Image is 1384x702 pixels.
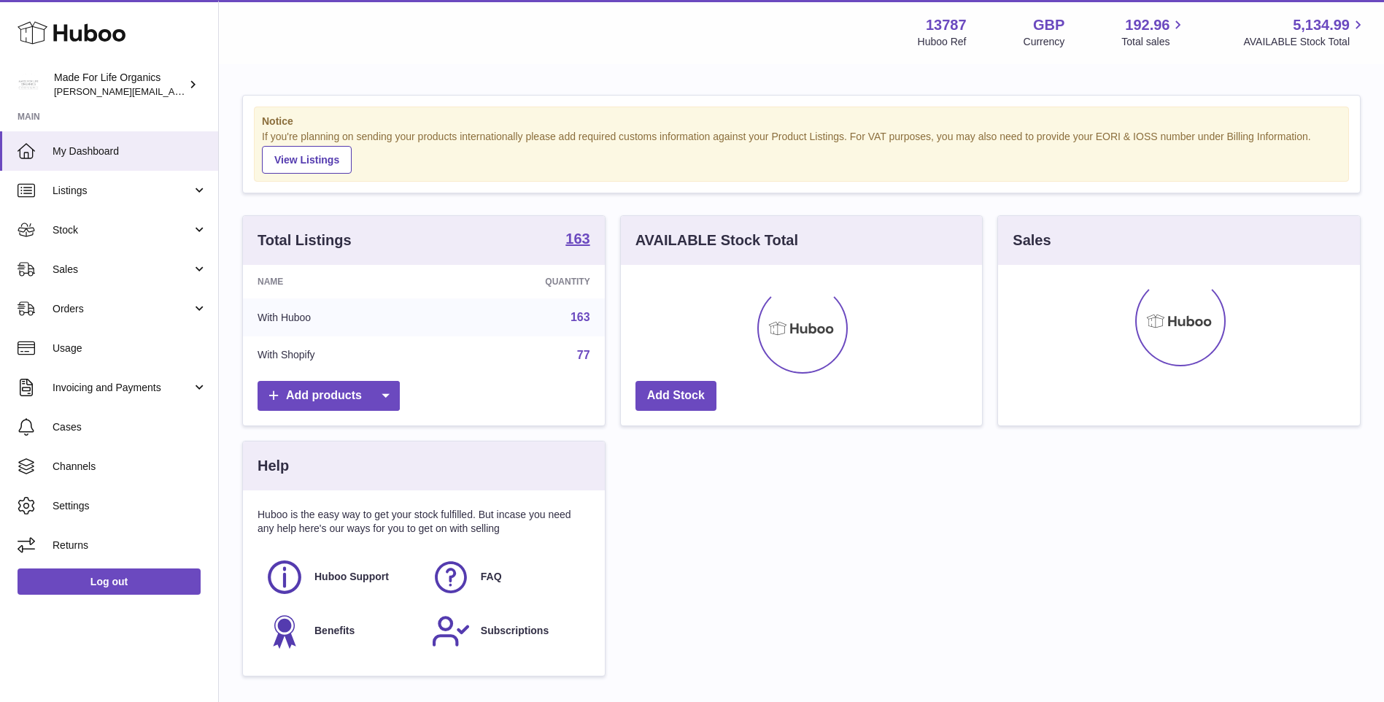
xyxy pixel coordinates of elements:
span: AVAILABLE Stock Total [1243,35,1366,49]
td: With Huboo [243,298,438,336]
span: Huboo Support [314,570,389,584]
a: Add products [258,381,400,411]
a: FAQ [431,558,583,597]
h3: Total Listings [258,231,352,250]
a: Huboo Support [265,558,417,597]
span: Invoicing and Payments [53,381,192,395]
span: Listings [53,184,192,198]
a: 192.96 Total sales [1121,15,1186,49]
a: 163 [565,231,589,249]
span: My Dashboard [53,144,207,158]
a: 77 [577,349,590,361]
span: Total sales [1121,35,1186,49]
span: Stock [53,223,192,237]
p: Huboo is the easy way to get your stock fulfilled. But incase you need any help here's our ways f... [258,508,590,536]
a: 5,134.99 AVAILABLE Stock Total [1243,15,1366,49]
a: Subscriptions [431,612,583,651]
span: [PERSON_NAME][EMAIL_ADDRESS][PERSON_NAME][DOMAIN_NAME] [54,85,371,97]
span: Orders [53,302,192,316]
span: FAQ [481,570,502,584]
span: 5,134.99 [1293,15,1350,35]
h3: AVAILABLE Stock Total [635,231,798,250]
span: Settings [53,499,207,513]
span: Subscriptions [481,624,549,638]
div: Currency [1024,35,1065,49]
span: Returns [53,539,207,552]
strong: 13787 [926,15,967,35]
a: Add Stock [635,381,716,411]
span: Benefits [314,624,355,638]
img: geoff.winwood@madeforlifeorganics.com [18,74,39,96]
h3: Sales [1013,231,1051,250]
span: Cases [53,420,207,434]
strong: GBP [1033,15,1064,35]
a: Log out [18,568,201,595]
strong: 163 [565,231,589,246]
strong: Notice [262,115,1341,128]
th: Quantity [438,265,604,298]
a: View Listings [262,146,352,174]
a: Benefits [265,612,417,651]
th: Name [243,265,438,298]
div: Made For Life Organics [54,71,185,99]
span: Sales [53,263,192,277]
a: 163 [571,311,590,323]
span: 192.96 [1125,15,1170,35]
span: Usage [53,342,207,355]
td: With Shopify [243,336,438,374]
h3: Help [258,456,289,476]
span: Channels [53,460,207,474]
div: If you're planning on sending your products internationally please add required customs informati... [262,130,1341,174]
div: Huboo Ref [918,35,967,49]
